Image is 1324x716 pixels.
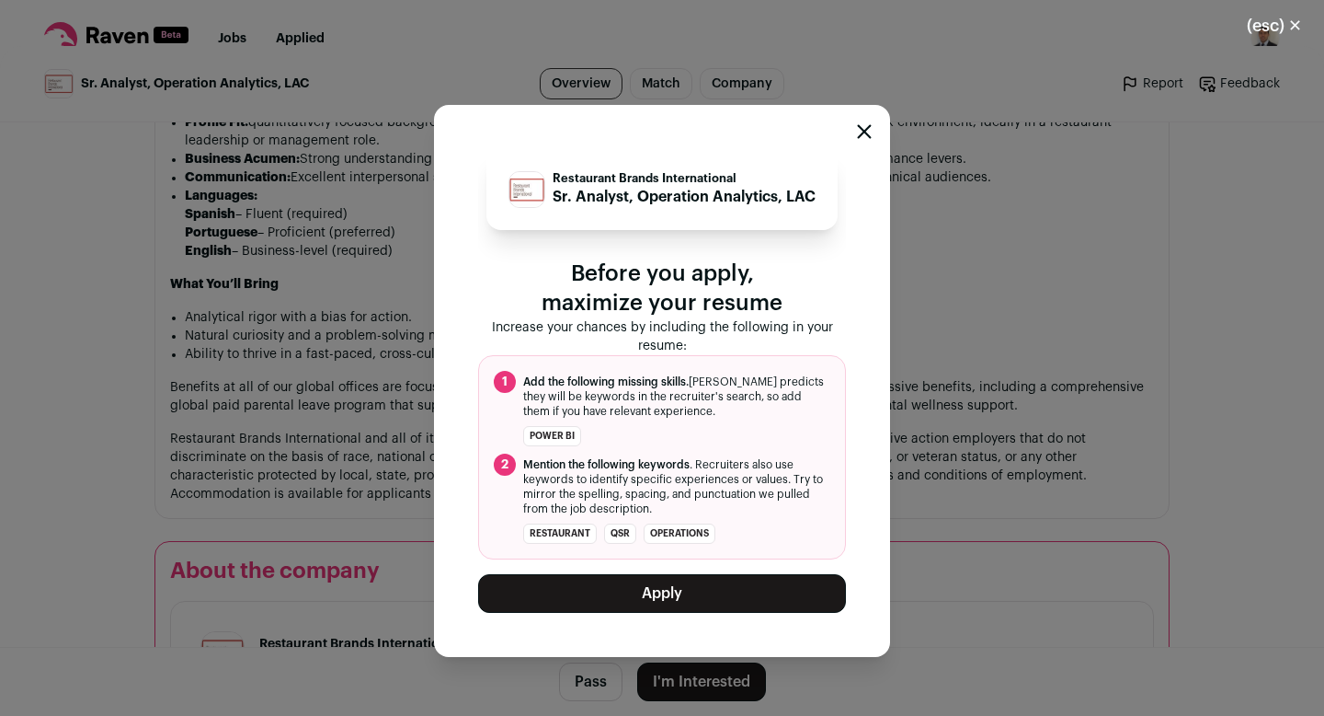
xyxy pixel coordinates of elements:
li: Power BI [523,426,581,446]
img: d4ad6c098aba4d029cf304e582157c1cfe0df63c2621b2051effac41c6aa1ab8 [509,172,544,207]
li: operations [644,524,715,544]
span: Mention the following keywords [523,459,690,470]
span: 2 [494,454,516,476]
span: [PERSON_NAME] predicts they will be keywords in the recruiter's search, so add them if you have r... [523,375,830,419]
p: Sr. Analyst, Operation Analytics, LAC [553,186,816,208]
li: restaurant [523,524,597,544]
button: Close modal [1225,6,1324,46]
p: Restaurant Brands International [553,171,816,186]
button: Close modal [857,124,872,139]
span: Add the following missing skills. [523,376,689,387]
li: QSR [604,524,636,544]
p: Increase your chances by including the following in your resume: [478,318,846,355]
span: 1 [494,371,516,393]
p: Before you apply, maximize your resume [478,260,846,318]
button: Apply [478,574,846,613]
span: . Recruiters also use keywords to identify specific experiences or values. Try to mirror the spel... [523,457,830,516]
